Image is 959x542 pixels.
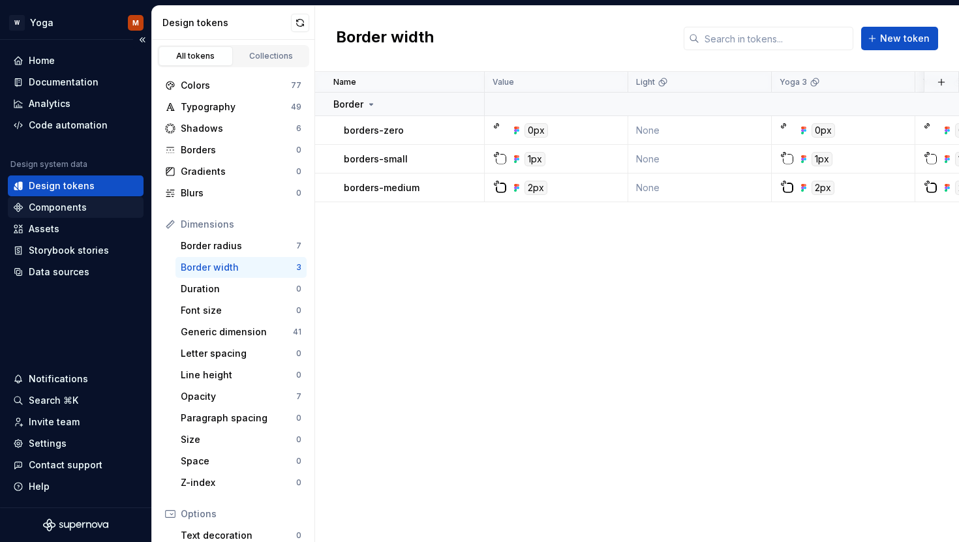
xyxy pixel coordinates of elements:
[175,279,307,299] a: Duration0
[296,348,301,359] div: 0
[296,123,301,134] div: 6
[3,8,149,37] button: WYogaM
[296,262,301,273] div: 3
[175,235,307,256] a: Border radius7
[29,76,99,89] div: Documentation
[175,365,307,385] a: Line height0
[296,305,301,316] div: 0
[628,116,772,145] td: None
[812,181,834,195] div: 2px
[29,222,59,235] div: Assets
[296,434,301,445] div: 0
[29,119,108,132] div: Code automation
[344,124,404,137] p: borders-zero
[29,394,78,407] div: Search ⌘K
[175,429,307,450] a: Size0
[175,472,307,493] a: Z-index0
[181,304,296,317] div: Font size
[160,183,307,203] a: Blurs0
[296,456,301,466] div: 0
[291,102,301,112] div: 49
[8,476,144,497] button: Help
[181,187,296,200] div: Blurs
[333,98,363,111] p: Border
[8,390,144,411] button: Search ⌘K
[861,27,938,50] button: New token
[181,433,296,446] div: Size
[29,415,80,429] div: Invite team
[181,390,296,403] div: Opacity
[175,451,307,472] a: Space0
[8,455,144,475] button: Contact support
[296,166,301,177] div: 0
[29,97,70,110] div: Analytics
[293,327,301,337] div: 41
[160,140,307,160] a: Borders0
[160,118,307,139] a: Shadows6
[296,188,301,198] div: 0
[29,459,102,472] div: Contact support
[181,282,296,295] div: Duration
[29,54,55,67] div: Home
[181,218,301,231] div: Dimensions
[29,265,89,279] div: Data sources
[181,79,291,92] div: Colors
[132,18,139,28] div: M
[181,261,296,274] div: Border width
[8,197,144,218] a: Components
[181,165,296,178] div: Gradients
[296,241,301,251] div: 7
[636,77,655,87] p: Light
[296,391,301,402] div: 7
[296,145,301,155] div: 0
[344,153,408,166] p: borders-small
[10,159,87,170] div: Design system data
[181,455,296,468] div: Space
[29,480,50,493] div: Help
[181,325,293,339] div: Generic dimension
[181,100,291,113] div: Typography
[29,437,67,450] div: Settings
[181,122,296,135] div: Shadows
[175,257,307,278] a: Border width3
[525,152,545,166] div: 1px
[8,240,144,261] a: Storybook stories
[29,244,109,257] div: Storybook stories
[8,433,144,454] a: Settings
[780,77,807,87] p: Yoga 3
[525,181,547,195] div: 2px
[181,369,296,382] div: Line height
[8,93,144,114] a: Analytics
[8,175,144,196] a: Design tokens
[291,80,301,91] div: 77
[8,369,144,389] button: Notifications
[30,16,53,29] div: Yoga
[880,32,930,45] span: New token
[181,507,301,520] div: Options
[8,218,144,239] a: Assets
[344,181,419,194] p: borders-medium
[8,115,144,136] a: Code automation
[8,412,144,432] a: Invite team
[133,31,151,49] button: Collapse sidebar
[181,143,296,157] div: Borders
[175,322,307,342] a: Generic dimension41
[181,529,296,542] div: Text decoration
[812,152,832,166] div: 1px
[628,145,772,173] td: None
[175,343,307,364] a: Letter spacing0
[29,201,87,214] div: Components
[333,77,356,87] p: Name
[296,370,301,380] div: 0
[812,123,835,138] div: 0px
[493,77,514,87] p: Value
[29,179,95,192] div: Design tokens
[525,123,548,138] div: 0px
[160,75,307,96] a: Colors77
[8,72,144,93] a: Documentation
[628,173,772,202] td: None
[29,372,88,385] div: Notifications
[699,27,853,50] input: Search in tokens...
[296,477,301,488] div: 0
[163,51,228,61] div: All tokens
